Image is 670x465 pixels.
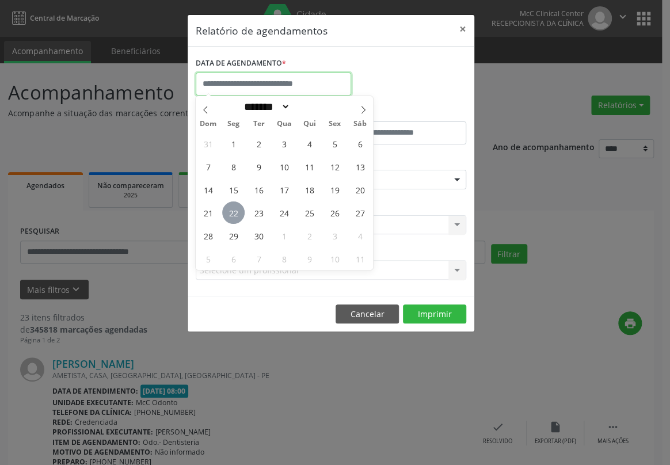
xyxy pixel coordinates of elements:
span: Outubro 5, 2025 [197,247,219,270]
span: Seg [221,120,246,128]
span: Qua [272,120,297,128]
span: Outubro 6, 2025 [222,247,245,270]
span: Setembro 29, 2025 [222,224,245,247]
span: Outubro 1, 2025 [273,224,295,247]
span: Setembro 15, 2025 [222,178,245,201]
span: Setembro 11, 2025 [298,155,321,178]
span: Outubro 2, 2025 [298,224,321,247]
span: Setembro 26, 2025 [323,201,346,224]
span: Outubro 3, 2025 [323,224,346,247]
span: Setembro 12, 2025 [323,155,346,178]
span: Setembro 1, 2025 [222,132,245,155]
span: Setembro 16, 2025 [248,178,270,201]
span: Setembro 20, 2025 [349,178,371,201]
h5: Relatório de agendamentos [196,23,328,38]
span: Sáb [348,120,373,128]
span: Setembro 10, 2025 [273,155,295,178]
span: Setembro 2, 2025 [248,132,270,155]
span: Outubro 11, 2025 [349,247,371,270]
input: Year [290,101,328,113]
span: Setembro 27, 2025 [349,201,371,224]
span: Setembro 19, 2025 [323,178,346,201]
span: Ter [246,120,272,128]
label: DATA DE AGENDAMENTO [196,55,286,73]
span: Setembro 6, 2025 [349,132,371,155]
span: Qui [297,120,322,128]
span: Setembro 5, 2025 [323,132,346,155]
span: Setembro 8, 2025 [222,155,245,178]
select: Month [240,101,291,113]
span: Setembro 30, 2025 [248,224,270,247]
button: Close [451,15,474,43]
span: Setembro 25, 2025 [298,201,321,224]
span: Setembro 18, 2025 [298,178,321,201]
span: Setembro 21, 2025 [197,201,219,224]
span: Sex [322,120,348,128]
span: Outubro 4, 2025 [349,224,371,247]
button: Cancelar [336,304,399,324]
span: Setembro 7, 2025 [197,155,219,178]
span: Setembro 17, 2025 [273,178,295,201]
span: Setembro 3, 2025 [273,132,295,155]
span: Outubro 8, 2025 [273,247,295,270]
span: Agosto 31, 2025 [197,132,219,155]
span: Setembro 14, 2025 [197,178,219,201]
button: Imprimir [403,304,466,324]
span: Setembro 9, 2025 [248,155,270,178]
span: Setembro 4, 2025 [298,132,321,155]
span: Setembro 23, 2025 [248,201,270,224]
span: Outubro 9, 2025 [298,247,321,270]
span: Setembro 24, 2025 [273,201,295,224]
span: Outubro 10, 2025 [323,247,346,270]
label: ATÉ [334,104,466,121]
span: Setembro 22, 2025 [222,201,245,224]
span: Setembro 28, 2025 [197,224,219,247]
span: Setembro 13, 2025 [349,155,371,178]
span: Outubro 7, 2025 [248,247,270,270]
span: Dom [196,120,221,128]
